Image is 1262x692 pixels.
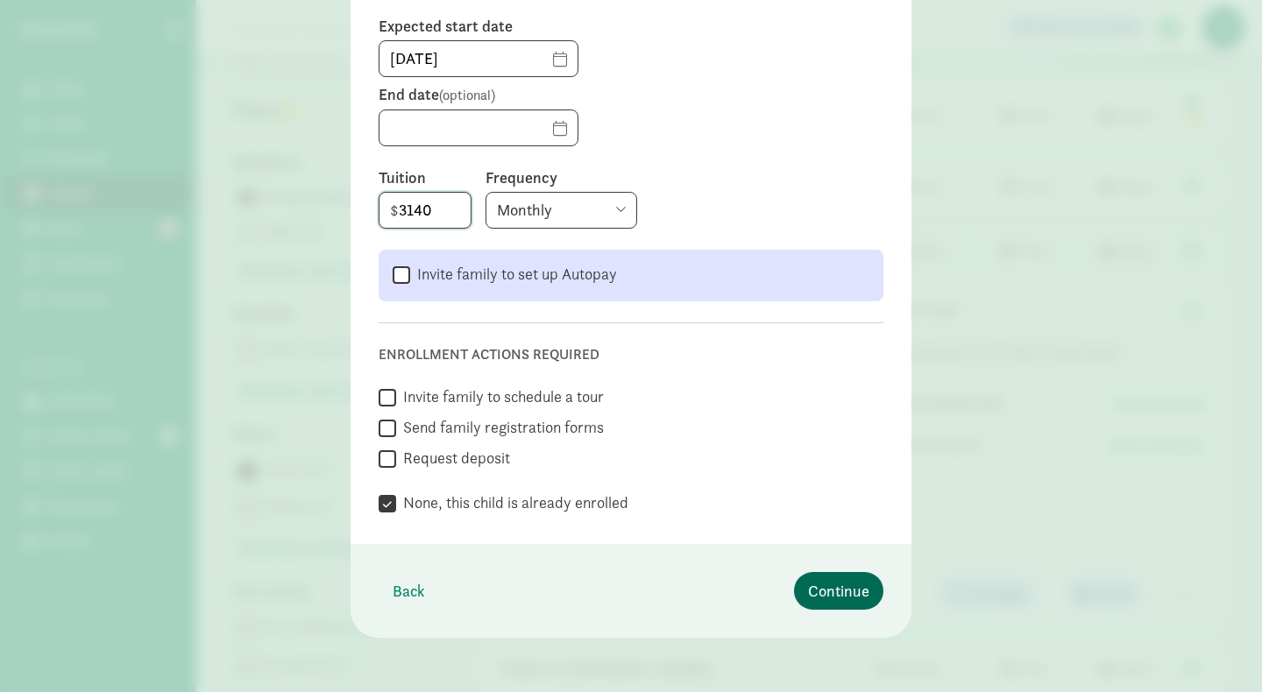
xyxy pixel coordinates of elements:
[379,572,439,610] button: Back
[379,84,883,106] label: End date
[410,264,617,285] label: Invite family to set up Autopay
[396,417,604,438] label: Send family registration forms
[396,492,628,513] label: None, this child is already enrolled
[379,193,471,228] input: 0.00
[379,16,883,37] label: Expected start date
[379,344,883,365] div: Enrollment actions required
[794,572,883,610] button: Continue
[439,86,495,104] span: (optional)
[396,386,604,407] label: Invite family to schedule a tour
[486,167,883,188] label: Frequency
[379,167,471,188] label: Tuition
[396,448,510,469] label: Request deposit
[393,579,425,603] span: Back
[1174,608,1262,692] iframe: Chat Widget
[808,579,869,603] span: Continue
